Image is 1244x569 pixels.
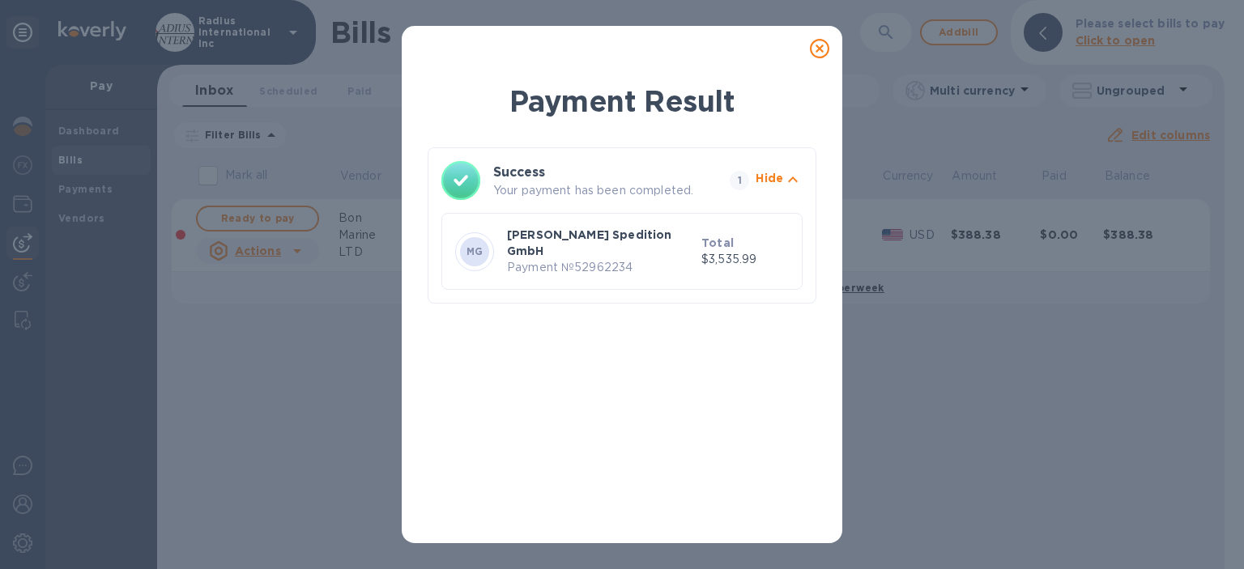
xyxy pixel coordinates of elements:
[730,171,749,190] span: 1
[701,251,789,268] p: $3,535.99
[466,245,484,257] b: MG
[756,170,803,192] button: Hide
[507,259,695,276] p: Payment № 52962234
[756,170,783,186] p: Hide
[428,81,816,121] h1: Payment Result
[493,163,701,182] h3: Success
[493,182,723,199] p: Your payment has been completed.
[701,236,734,249] b: Total
[507,227,695,259] p: [PERSON_NAME] Spedition GmbH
